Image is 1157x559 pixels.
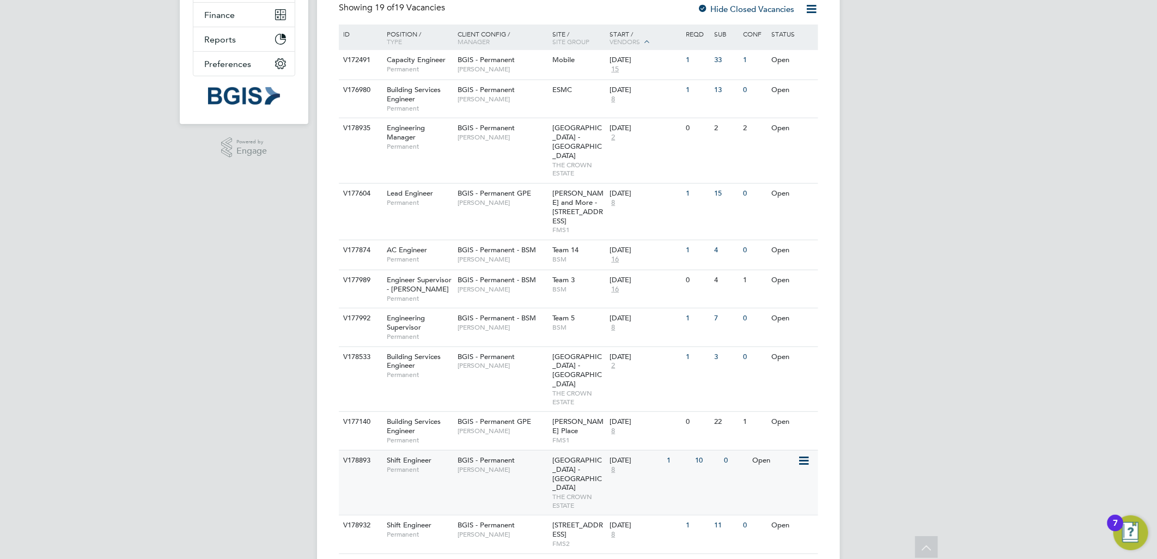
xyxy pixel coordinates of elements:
span: [PERSON_NAME] [458,285,547,294]
span: BGIS - Permanent GPE [458,417,531,426]
div: Open [769,270,817,290]
div: 2 [712,118,740,138]
div: Conf [740,25,769,43]
span: Permanent [387,104,452,113]
span: [PERSON_NAME] [458,323,547,332]
div: [DATE] [610,276,680,285]
div: V177874 [340,240,379,260]
div: 0 [740,240,769,260]
div: 0 [683,270,711,290]
span: [GEOGRAPHIC_DATA] - [GEOGRAPHIC_DATA] [553,123,602,160]
div: Site / [550,25,607,51]
div: [DATE] [610,353,680,362]
span: Permanent [387,255,452,264]
div: 1 [683,240,711,260]
span: AC Engineer [387,245,427,254]
span: Mobile [553,55,575,64]
span: [PERSON_NAME] and More - [STREET_ADDRESS] [553,189,604,226]
span: BSM [553,255,605,264]
button: Reports [193,27,295,51]
div: 10 [693,451,721,471]
span: BGIS - Permanent [458,85,515,94]
span: [GEOGRAPHIC_DATA] - [GEOGRAPHIC_DATA] [553,455,602,493]
div: [DATE] [610,86,680,95]
span: Finance [204,10,235,20]
span: 8 [610,427,617,436]
span: Manager [458,37,490,46]
span: Permanent [387,332,452,341]
div: 1 [683,347,711,367]
div: 1 [683,515,711,536]
span: Type [387,37,402,46]
div: 0 [683,118,711,138]
div: 1 [683,80,711,100]
div: 11 [712,515,740,536]
div: Open [769,515,817,536]
div: [DATE] [610,56,680,65]
span: Lead Engineer [387,189,433,198]
span: Engineering Manager [387,123,425,142]
span: BGIS - Permanent - BSM [458,275,536,284]
div: V177989 [340,270,379,290]
div: Reqd [683,25,711,43]
div: [DATE] [610,521,680,530]
span: [PERSON_NAME] [458,255,547,264]
span: [PERSON_NAME] [458,95,547,104]
span: Capacity Engineer [387,55,446,64]
span: 19 Vacancies [375,2,445,13]
div: V178932 [340,515,379,536]
span: Shift Engineer [387,520,431,530]
div: 1 [740,50,769,70]
div: 1 [683,308,711,329]
span: Preferences [204,59,251,69]
div: 4 [712,270,740,290]
div: 3 [712,347,740,367]
div: Open [769,347,817,367]
div: Open [769,118,817,138]
div: Start / [607,25,683,52]
span: BGIS - Permanent [458,455,515,465]
span: 16 [610,285,620,294]
div: V178533 [340,347,379,367]
div: V177992 [340,308,379,329]
div: 2 [740,118,769,138]
span: Permanent [387,370,452,379]
span: BGIS - Permanent [458,55,515,64]
span: 15 [610,65,620,74]
span: BSM [553,285,605,294]
span: Permanent [387,436,452,445]
div: Position / [379,25,455,51]
span: [STREET_ADDRESS] [553,520,604,539]
div: 0 [683,412,711,432]
span: 8 [610,95,617,104]
div: 1 [683,50,711,70]
div: 0 [740,184,769,204]
span: ESMC [553,85,573,94]
div: Status [769,25,817,43]
span: 16 [610,255,620,264]
div: Open [769,240,817,260]
span: Site Group [553,37,590,46]
span: FMS2 [553,539,605,548]
div: V177604 [340,184,379,204]
div: [DATE] [610,417,680,427]
span: [GEOGRAPHIC_DATA] - [GEOGRAPHIC_DATA] [553,352,602,389]
span: Building Services Engineer [387,352,441,370]
div: 7 [1113,523,1118,537]
span: Permanent [387,65,452,74]
button: Preferences [193,52,295,76]
div: 0 [721,451,750,471]
div: [DATE] [610,246,680,255]
div: 0 [740,347,769,367]
span: THE CROWN ESTATE [553,389,605,406]
div: 4 [712,240,740,260]
span: [PERSON_NAME] [458,361,547,370]
span: BGIS - Permanent [458,352,515,361]
div: Open [769,80,817,100]
span: BGIS - Permanent [458,123,515,132]
label: Hide Closed Vacancies [697,4,794,14]
span: 2 [610,361,617,370]
div: Sub [712,25,740,43]
span: Permanent [387,198,452,207]
span: Building Services Engineer [387,417,441,435]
